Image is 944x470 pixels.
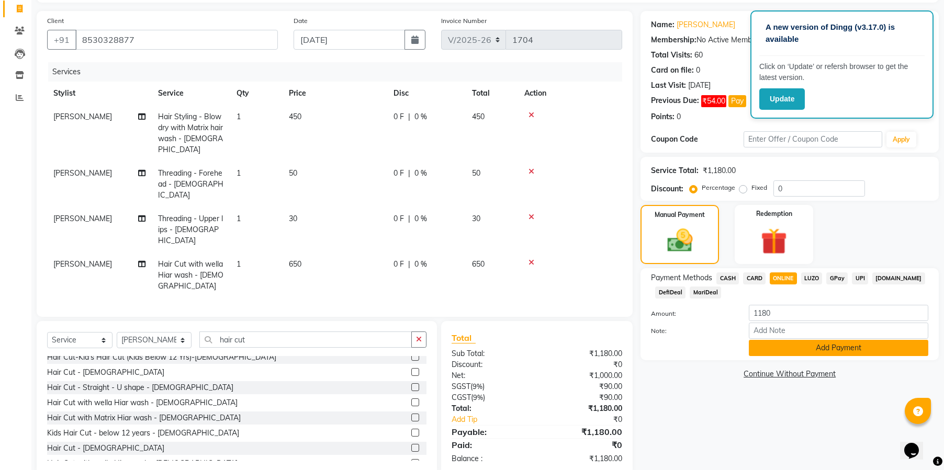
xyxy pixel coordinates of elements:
label: Client [47,16,64,26]
input: Enter Offer / Coupon Code [744,131,882,147]
div: Name: [651,19,675,30]
span: 30 [472,214,480,223]
span: 0 F [394,213,404,224]
span: [PERSON_NAME] [53,214,112,223]
button: +91 [47,30,76,50]
span: | [408,111,410,122]
div: Points: [651,111,675,122]
th: Stylist [47,82,152,105]
iframe: chat widget [900,428,934,460]
div: Hair Cut - [DEMOGRAPHIC_DATA] [47,443,164,454]
span: [DOMAIN_NAME] [872,272,925,284]
span: ₹54.00 [701,95,726,107]
span: MariDeal [690,286,721,299]
div: Net: [444,370,537,381]
img: _cash.svg [659,226,701,255]
span: CASH [716,272,739,284]
div: ₹1,180.00 [537,348,630,359]
span: SGST [452,382,470,391]
span: CARD [743,272,766,284]
th: Qty [230,82,283,105]
div: Last Visit: [651,80,686,91]
span: GPay [826,272,848,284]
span: UPI [852,272,868,284]
button: Pay [728,95,746,107]
img: _gift.svg [752,225,795,258]
span: 50 [472,168,480,178]
div: Balance : [444,453,537,464]
a: Continue Without Payment [643,369,937,380]
button: Add Payment [749,340,928,356]
span: 650 [472,259,485,269]
label: Amount: [643,309,741,318]
th: Service [152,82,230,105]
th: Total [466,82,518,105]
label: Note: [643,326,741,336]
label: Manual Payment [655,210,705,220]
span: DefiDeal [655,286,685,299]
div: Service Total: [651,165,699,176]
a: [PERSON_NAME] [677,19,735,30]
div: Hair Cut - Straight - U shape - [DEMOGRAPHIC_DATA] [47,382,233,393]
span: 0 % [414,259,427,270]
div: Total Visits: [651,50,692,61]
span: 0 F [394,259,404,270]
span: 450 [289,112,301,121]
input: Amount [749,305,928,321]
div: ₹90.00 [537,381,630,392]
div: Hair Cut with Matrix Hiar wash - [DEMOGRAPHIC_DATA] [47,412,241,423]
span: [PERSON_NAME] [53,112,112,121]
div: 60 [694,50,703,61]
span: 9% [473,382,482,391]
label: Redemption [756,209,792,219]
div: Card on file: [651,65,694,76]
p: Click on ‘Update’ or refersh browser to get the latest version. [759,61,925,83]
div: ₹1,180.00 [537,403,630,414]
span: Threading - Forehead - [DEMOGRAPHIC_DATA] [158,168,223,200]
div: [DATE] [688,80,711,91]
span: 50 [289,168,297,178]
span: 0 F [394,168,404,179]
input: Add Note [749,323,928,339]
a: Add Tip [444,414,553,425]
div: ₹1,180.00 [537,426,630,438]
span: 0 % [414,213,427,224]
span: [PERSON_NAME] [53,168,112,178]
div: Paid: [444,439,537,451]
div: 0 [696,65,700,76]
span: Hair Styling - Blow dry with Matrix hairwash - [DEMOGRAPHIC_DATA] [158,112,223,154]
div: Hair Cut - [DEMOGRAPHIC_DATA] [47,367,164,378]
span: | [408,168,410,179]
span: 9% [473,393,483,402]
span: ONLINE [770,272,797,284]
div: Payable: [444,426,537,438]
span: Threading - Upper lips - [DEMOGRAPHIC_DATA] [158,214,223,245]
div: ( ) [444,392,537,403]
span: 650 [289,259,301,269]
div: 0 [677,111,681,122]
div: Coupon Code [651,134,744,145]
span: 0 % [414,168,427,179]
div: Hair Cut with wella Hiar wash - [DEMOGRAPHIC_DATA] [47,458,238,469]
div: Discount: [444,359,537,370]
th: Price [283,82,387,105]
span: [PERSON_NAME] [53,259,112,269]
div: Membership: [651,35,696,45]
label: Fixed [751,183,767,192]
span: 0 F [394,111,404,122]
div: Sub Total: [444,348,537,359]
div: No Active Membership [651,35,928,45]
div: ₹1,180.00 [537,453,630,464]
div: Hair Cut-Kid's Hair Cut (Kids Below 12 Yrs)-[DEMOGRAPHIC_DATA] [47,352,276,363]
th: Disc [387,82,466,105]
span: Payment Methods [651,272,712,283]
span: 1 [237,214,241,223]
span: | [408,213,410,224]
span: Total [452,333,476,343]
span: 30 [289,214,297,223]
span: 0 % [414,111,427,122]
div: Kids Hair Cut - below 12 years - [DEMOGRAPHIC_DATA] [47,428,239,439]
span: 1 [237,259,241,269]
span: Hair Cut with wella Hiar wash - [DEMOGRAPHIC_DATA] [158,259,223,291]
label: Invoice Number [441,16,487,26]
